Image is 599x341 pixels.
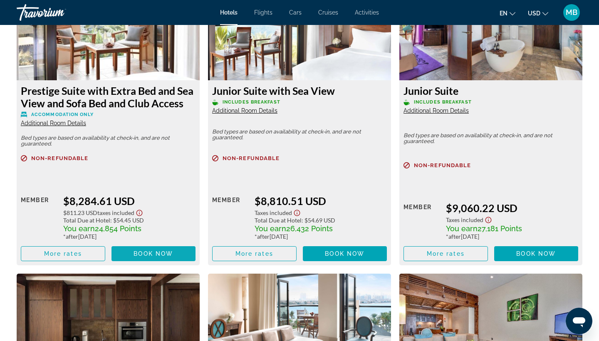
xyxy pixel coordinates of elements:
div: Member [21,195,57,240]
button: Change language [500,7,515,19]
button: Show Taxes and Fees disclaimer [292,207,302,217]
div: : $54.45 USD [63,217,196,224]
div: * [DATE] [63,233,196,240]
button: Show Taxes and Fees disclaimer [134,207,144,217]
div: $8,810.51 USD [255,195,387,207]
h3: Junior Suite with Sea View [212,84,387,97]
span: You earn [63,224,95,233]
iframe: Кнопка запуска окна обмена сообщениями [566,308,592,334]
span: Non-refundable [223,156,280,161]
a: Flights [254,9,272,16]
span: More rates [427,250,465,257]
span: Accommodation Only [31,112,94,117]
span: Taxes included [97,209,134,216]
button: Book now [111,246,196,261]
span: Additional Room Details [21,120,86,126]
p: Bed types are based on availability at check-in, and are not guaranteed. [212,129,387,141]
span: MB [566,8,577,17]
span: You earn [255,224,286,233]
span: after [448,233,461,240]
span: USD [528,10,540,17]
span: Includes Breakfast [223,99,280,105]
h3: Prestige Suite with Extra Bed and Sea View and Sofa Bed and Club Access [21,84,196,109]
h3: Junior Suite [403,84,578,97]
span: after [66,233,78,240]
span: Includes Breakfast [414,99,472,105]
button: Show Taxes and Fees disclaimer [483,214,493,224]
span: Taxes included [255,209,292,216]
a: Cars [289,9,302,16]
div: Member [212,195,248,240]
button: Book now [494,246,579,261]
span: 24,854 Points [95,224,141,233]
div: : $54.69 USD [255,217,387,224]
span: Additional Room Details [212,107,277,114]
span: Total Due at Hotel [63,217,110,224]
div: $8,284.61 USD [63,195,196,207]
button: User Menu [561,4,582,21]
span: Non-refundable [31,156,88,161]
span: More rates [235,250,273,257]
div: * [DATE] [255,233,387,240]
span: Additional Room Details [403,107,469,114]
div: * [DATE] [446,233,578,240]
span: $811.23 USD [63,209,97,216]
span: You earn [446,224,478,233]
span: More rates [44,250,82,257]
span: 27,181 Points [478,224,522,233]
span: en [500,10,507,17]
span: after [257,233,270,240]
a: Travorium [17,2,100,23]
button: Change currency [528,7,548,19]
span: Total Due at Hotel [255,217,302,224]
span: Book now [325,250,364,257]
span: Non-refundable [414,163,471,168]
p: Bed types are based on availability at check-in, and are not guaranteed. [403,133,578,144]
a: Hotels [220,9,238,16]
span: 26,432 Points [286,224,333,233]
a: Cruises [318,9,338,16]
button: More rates [403,246,488,261]
p: Bed types are based on availability at check-in, and are not guaranteed. [21,135,196,147]
button: More rates [212,246,297,261]
span: Book now [134,250,173,257]
a: Activities [355,9,379,16]
button: Book now [303,246,387,261]
span: Taxes included [446,216,483,223]
div: Member [403,202,440,240]
button: More rates [21,246,105,261]
span: Book now [516,250,556,257]
div: $9,060.22 USD [446,202,578,214]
